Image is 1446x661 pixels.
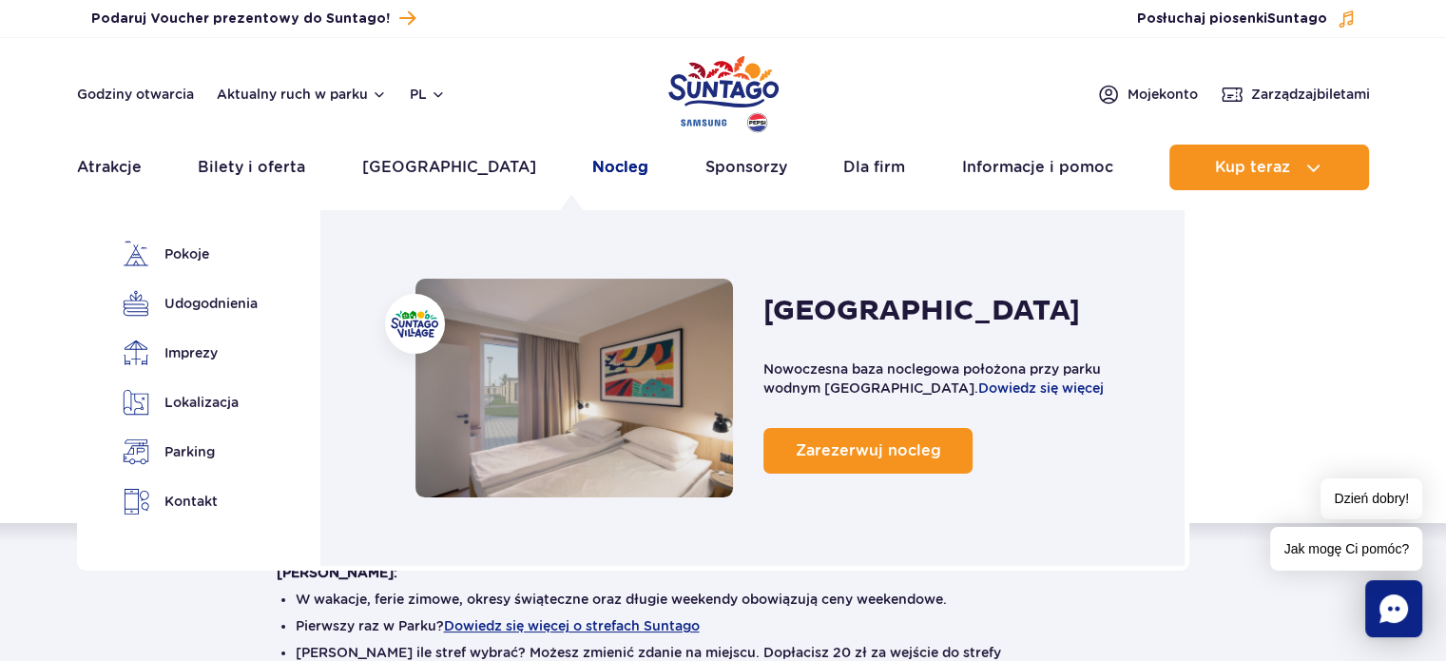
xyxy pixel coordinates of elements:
div: Chat [1365,580,1422,637]
span: Posłuchaj piosenki [1137,10,1327,29]
span: Podaruj Voucher prezentowy do Suntago! [91,10,390,29]
h2: [GEOGRAPHIC_DATA] [763,293,1080,329]
span: Moje konto [1128,85,1198,104]
a: Lokalizacja [123,389,251,416]
a: Parking [123,438,251,465]
a: Sponsorzy [705,145,787,190]
a: Pokoje [123,241,251,267]
span: Kup teraz [1215,159,1290,176]
span: Jak mogę Ci pomóc? [1270,527,1422,571]
a: Nocleg [415,279,734,497]
li: Pierwszy raz w Parku? [296,616,1151,635]
a: Informacje i pomoc [962,145,1113,190]
a: Imprezy [123,340,251,366]
button: Dowiedz się więcej o strefach Suntago [444,618,700,633]
p: Nowoczesna baza noclegowa położona przy parku wodnym [GEOGRAPHIC_DATA]. [763,360,1146,398]
a: Zarezerwuj nocleg [763,428,973,474]
span: Zarządzaj biletami [1251,85,1370,104]
a: Park of Poland [668,48,779,135]
a: Nocleg [592,145,648,190]
a: Kontakt [123,488,251,515]
button: pl [410,85,446,104]
button: Kup teraz [1169,145,1369,190]
button: Aktualny ruch w parku [217,87,387,102]
strong: [PERSON_NAME]: [277,565,397,580]
span: Dzień dobry! [1321,478,1422,519]
span: Suntago [1267,12,1327,26]
a: [GEOGRAPHIC_DATA] [362,145,536,190]
a: Atrakcje [77,145,142,190]
img: Suntago [391,310,438,338]
a: Bilety i oferta [198,145,305,190]
a: Udogodnienia [123,290,251,317]
a: Zarządzajbiletami [1221,83,1370,106]
button: Posłuchaj piosenkiSuntago [1137,10,1356,29]
li: W wakacje, ferie zimowe, okresy świąteczne oraz długie weekendy obowiązują ceny weekendowe. [296,590,1151,609]
a: Mojekonto [1097,83,1198,106]
a: Dowiedz się więcej [978,380,1104,396]
a: Godziny otwarcia [77,85,194,104]
a: Podaruj Voucher prezentowy do Suntago! [91,6,415,31]
a: Dla firm [843,145,905,190]
span: Zarezerwuj nocleg [796,441,941,459]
